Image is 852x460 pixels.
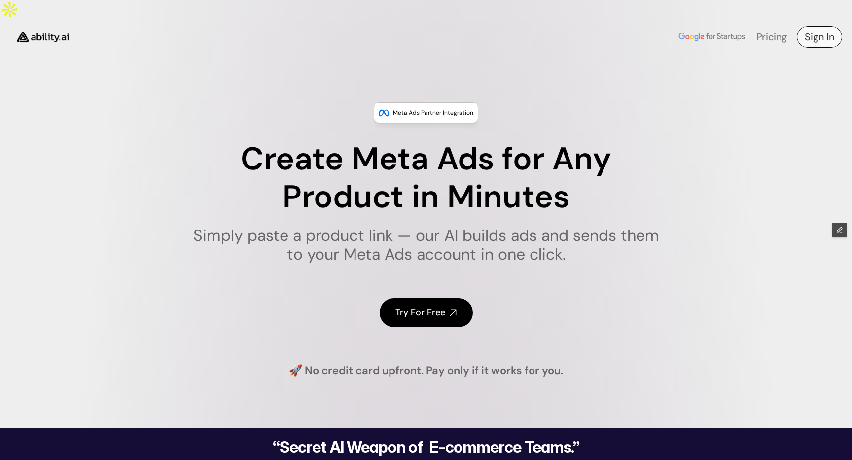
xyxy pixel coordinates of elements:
[289,363,563,379] h4: 🚀 No credit card upfront. Pay only if it works for you.
[393,108,473,118] p: Meta Ads Partner Integration
[797,26,842,48] a: Sign In
[187,140,666,216] h1: Create Meta Ads for Any Product in Minutes
[187,226,666,264] h1: Simply paste a product link — our AI builds ads and sends them to your Meta Ads account in one cl...
[248,439,604,455] h2: “Secret AI Weapon of E-commerce Teams.”
[805,30,834,44] h4: Sign In
[756,31,787,43] a: Pricing
[380,298,473,327] a: Try For Free
[832,223,847,237] button: Edit Framer Content
[395,306,445,319] h4: Try For Free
